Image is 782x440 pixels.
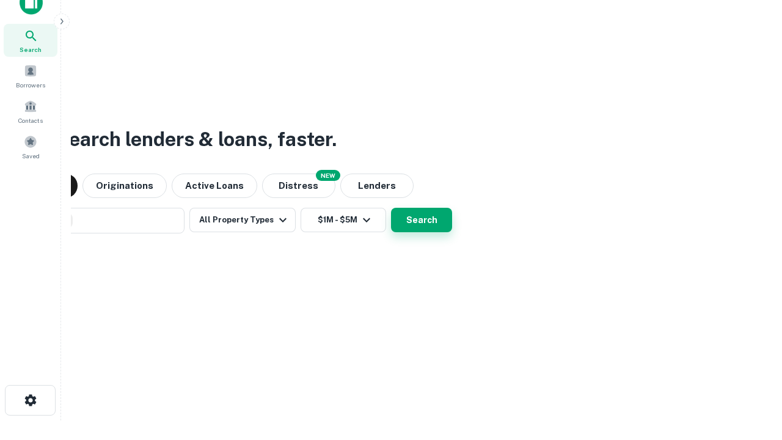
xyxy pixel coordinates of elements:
span: Borrowers [16,80,45,90]
button: $1M - $5M [301,208,386,232]
div: NEW [316,170,340,181]
button: Active Loans [172,174,257,198]
iframe: Chat Widget [721,342,782,401]
span: Saved [22,151,40,161]
button: Originations [82,174,167,198]
a: Borrowers [4,59,57,92]
a: Contacts [4,95,57,128]
button: Lenders [340,174,414,198]
a: Search [4,24,57,57]
a: Saved [4,130,57,163]
button: Search [391,208,452,232]
button: All Property Types [189,208,296,232]
button: Search distressed loans with lien and other non-mortgage details. [262,174,335,198]
span: Search [20,45,42,54]
h3: Search lenders & loans, faster. [56,125,337,154]
span: Contacts [18,116,43,125]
